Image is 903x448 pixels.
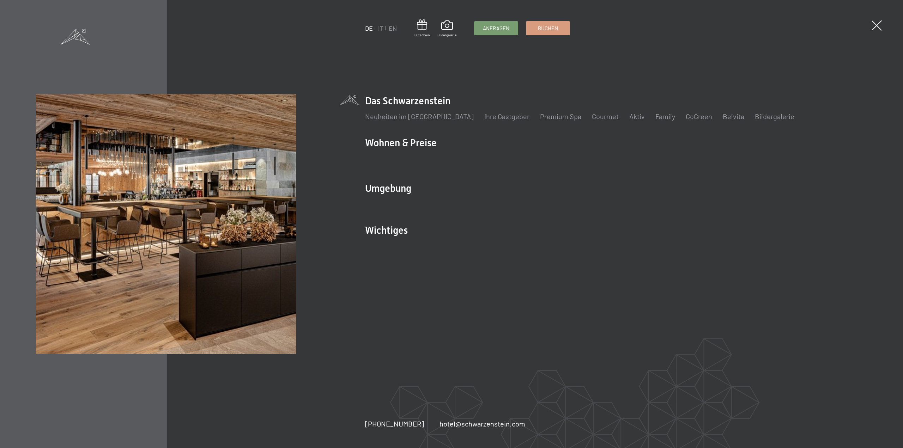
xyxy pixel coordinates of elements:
a: Belvita [723,112,744,121]
a: IT [378,24,383,32]
a: Ihre Gastgeber [484,112,529,121]
a: Gutschein [414,19,430,37]
a: Bildergalerie [437,20,456,37]
a: GoGreen [686,112,712,121]
span: Bildergalerie [437,32,456,37]
a: [PHONE_NUMBER] [365,419,424,429]
a: Premium Spa [540,112,581,121]
a: EN [389,24,397,32]
span: Anfragen [483,25,509,32]
a: Neuheiten im [GEOGRAPHIC_DATA] [365,112,474,121]
a: Gourmet [592,112,619,121]
img: Wellnesshotel Südtirol SCHWARZENSTEIN - Wellnessurlaub in den Alpen, Wandern und Wellness [36,94,296,354]
a: Bildergalerie [755,112,794,121]
span: [PHONE_NUMBER] [365,419,424,428]
a: DE [365,24,373,32]
span: Buchen [538,25,558,32]
a: Aktiv [629,112,645,121]
a: Buchen [526,22,570,35]
a: Anfragen [474,22,518,35]
a: Family [655,112,675,121]
span: Gutschein [414,32,430,37]
a: hotel@schwarzenstein.com [440,419,525,429]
